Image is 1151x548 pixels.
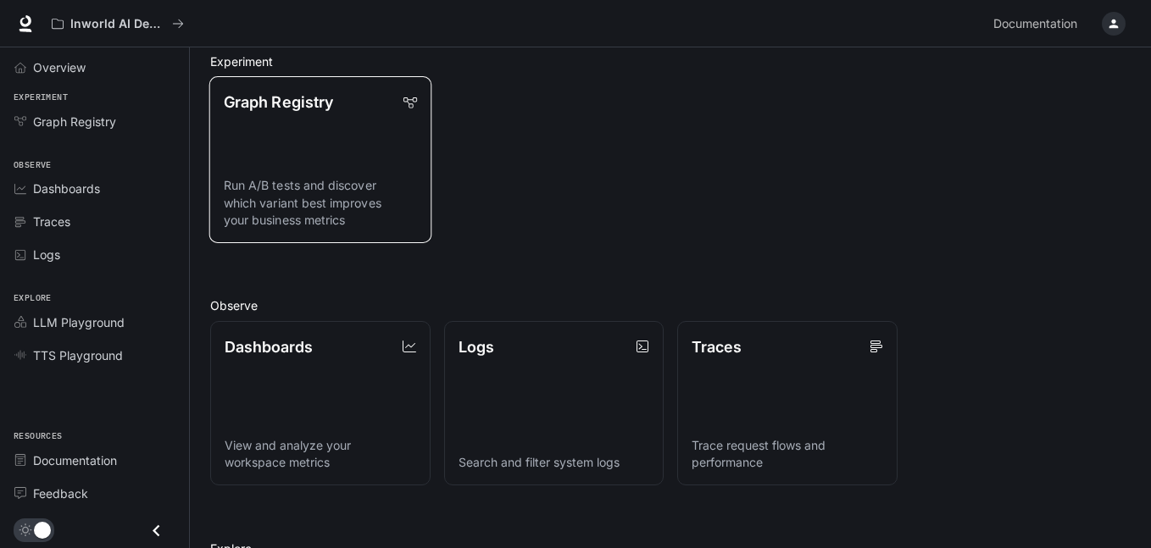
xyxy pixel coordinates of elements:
[210,296,1131,314] h2: Observe
[33,213,70,230] span: Traces
[692,437,883,471] p: Trace request flows and performance
[33,313,125,331] span: LLM Playground
[209,76,431,243] a: Graph RegistryRun A/B tests and discover which variant best improves your business metrics
[459,335,494,358] p: Logs
[34,520,51,539] span: Dark mode toggle
[224,91,333,113] p: Graph Registry
[44,7,192,41] button: All workspaces
[70,17,165,31] p: Inworld AI Demos
[33,246,60,263] span: Logs
[7,446,182,475] a: Documentation
[692,335,742,358] p: Traces
[7,53,182,82] a: Overview
[33,180,100,197] span: Dashboards
[33,113,116,130] span: Graph Registry
[210,321,431,486] a: DashboardsView and analyze your workspace metrics
[33,346,123,364] span: TTS Playground
[7,107,182,136] a: Graph Registry
[224,177,417,229] p: Run A/B tests and discover which variant best improves your business metrics
[33,58,86,76] span: Overview
[7,307,182,337] a: LLM Playground
[444,321,664,486] a: LogsSearch and filter system logs
[459,454,650,471] p: Search and filter system logs
[7,479,182,508] a: Feedback
[7,174,182,203] a: Dashboards
[33,484,88,502] span: Feedback
[7,340,182,370] a: TTS Playground
[987,7,1090,41] a: Documentation
[210,53,1131,70] h2: Experiment
[677,321,898,486] a: TracesTrace request flows and performance
[225,437,416,471] p: View and analyze your workspace metrics
[7,207,182,236] a: Traces
[7,240,182,269] a: Logs
[137,513,175,548] button: Close drawer
[33,451,117,469] span: Documentation
[993,14,1077,35] span: Documentation
[225,335,313,358] p: Dashboards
